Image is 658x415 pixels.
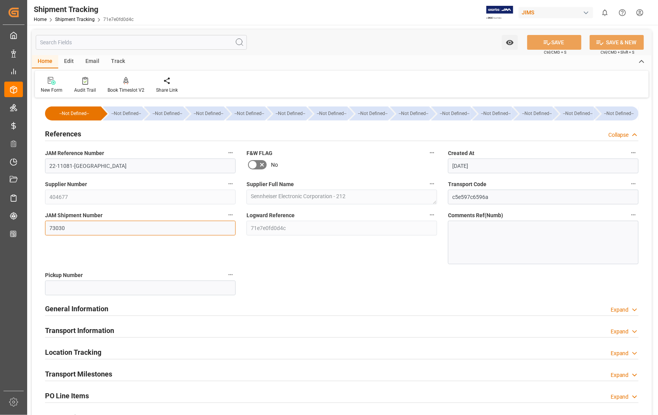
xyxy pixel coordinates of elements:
div: --Not Defined-- [554,106,594,120]
div: --Not Defined-- [45,106,101,120]
img: Exertis%20JAM%20-%20Email%20Logo.jpg_1722504956.jpg [486,6,513,19]
div: --Not Defined-- [603,106,635,120]
div: --Not Defined-- [53,106,95,120]
div: Home [32,55,58,68]
div: --Not Defined-- [152,106,183,120]
div: Shipment Tracking [34,3,134,15]
button: Transport Code [628,179,639,189]
div: --Not Defined-- [562,106,594,120]
div: New Form [41,87,63,94]
button: Created At [628,148,639,158]
span: Supplier Number [45,180,87,188]
span: Pickup Number [45,271,83,279]
button: show 0 new notifications [596,4,614,21]
div: --Not Defined-- [234,106,265,120]
button: JAM Shipment Number [226,210,236,220]
button: Supplier Number [226,179,236,189]
div: Edit [58,55,80,68]
div: --Not Defined-- [226,106,265,120]
div: --Not Defined-- [349,106,389,120]
input: Search Fields [36,35,247,50]
div: --Not Defined-- [316,106,347,120]
a: Home [34,17,47,22]
div: --Not Defined-- [308,106,347,120]
span: Transport Code [448,180,486,188]
button: JIMS [519,5,596,20]
textarea: Sennheiser Electronic Corporation - 212 [247,190,437,204]
div: --Not Defined-- [431,106,470,120]
button: Supplier Full Name [427,179,437,189]
button: Pickup Number [226,270,236,280]
span: Logward Reference [247,211,295,220]
div: --Not Defined-- [144,106,183,120]
div: --Not Defined-- [472,106,512,120]
div: Expand [611,393,629,401]
div: Collapse [608,131,629,139]
button: Comments Ref(Numb) [628,210,639,220]
button: open menu [502,35,518,50]
span: No [271,161,278,169]
div: --Not Defined-- [514,106,553,120]
div: --Not Defined-- [398,106,429,120]
div: --Not Defined-- [595,106,639,120]
h2: Transport Milestones [45,369,112,379]
button: SAVE [527,35,582,50]
div: Book Timeslot V2 [108,87,144,94]
div: --Not Defined-- [111,106,142,120]
div: --Not Defined-- [193,106,224,120]
div: --Not Defined-- [521,106,553,120]
div: JIMS [519,7,593,18]
div: Share Link [156,87,178,94]
button: JAM Reference Number [226,148,236,158]
div: Expand [611,306,629,314]
span: Ctrl/CMD + S [544,49,566,55]
div: --Not Defined-- [185,106,224,120]
span: Comments Ref(Numb) [448,211,503,220]
button: Help Center [614,4,631,21]
div: Expand [611,349,629,357]
span: Created At [448,149,474,157]
div: --Not Defined-- [275,106,306,120]
button: SAVE & NEW [590,35,644,50]
a: Shipment Tracking [55,17,95,22]
button: F&W FLAG [427,148,437,158]
div: Expand [611,328,629,336]
div: --Not Defined-- [480,106,512,120]
div: --Not Defined-- [357,106,389,120]
h2: PO Line Items [45,391,89,401]
div: --Not Defined-- [267,106,306,120]
span: F&W FLAG [247,149,273,157]
button: Logward Reference [427,210,437,220]
input: DD-MM-YYYY [448,159,639,173]
div: --Not Defined-- [390,106,429,120]
div: --Not Defined-- [103,106,142,120]
h2: References [45,129,81,139]
div: Audit Trail [74,87,96,94]
span: Ctrl/CMD + Shift + S [601,49,635,55]
h2: Transport Information [45,325,114,336]
h2: General Information [45,303,108,314]
div: Track [105,55,131,68]
span: JAM Reference Number [45,149,104,157]
div: Expand [611,371,629,379]
span: Supplier Full Name [247,180,294,188]
h2: Location Tracking [45,347,101,357]
div: --Not Defined-- [439,106,470,120]
span: JAM Shipment Number [45,211,102,220]
div: Email [80,55,105,68]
